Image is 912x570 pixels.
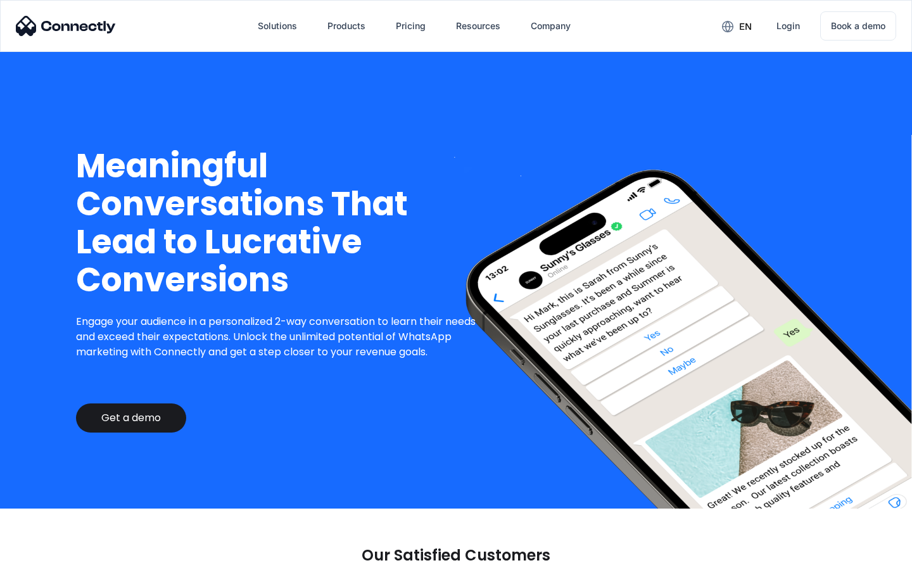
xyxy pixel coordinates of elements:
div: Resources [446,11,510,41]
img: Connectly Logo [16,16,116,36]
ul: Language list [25,548,76,566]
div: Get a demo [101,412,161,424]
div: Solutions [258,17,297,35]
a: Login [766,11,810,41]
h1: Meaningful Conversations That Lead to Lucrative Conversions [76,147,486,299]
a: Get a demo [76,403,186,433]
p: Our Satisfied Customers [362,547,550,564]
div: Company [531,17,571,35]
div: en [712,16,761,35]
div: en [739,18,752,35]
div: Pricing [396,17,426,35]
div: Login [776,17,800,35]
a: Book a demo [820,11,896,41]
div: Resources [456,17,500,35]
div: Company [521,11,581,41]
aside: Language selected: English [13,548,76,566]
p: Engage your audience in a personalized 2-way conversation to learn their needs and exceed their e... [76,314,486,360]
div: Products [327,17,365,35]
div: Products [317,11,376,41]
a: Pricing [386,11,436,41]
div: Solutions [248,11,307,41]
